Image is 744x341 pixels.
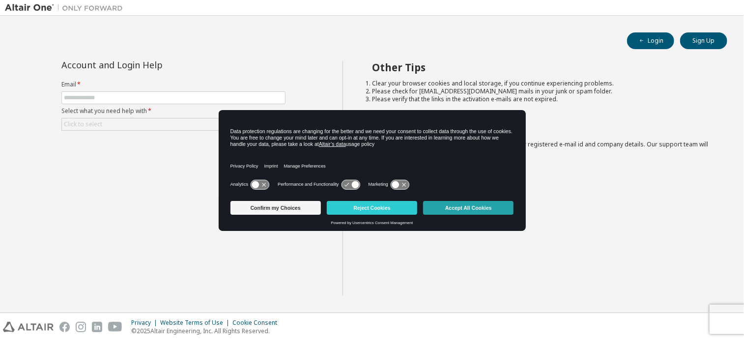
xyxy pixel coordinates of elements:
li: Please verify that the links in the activation e-mails are not expired. [372,95,710,103]
label: Select what you need help with [61,107,286,115]
li: Please check for [EMAIL_ADDRESS][DOMAIN_NAME] mails in your junk or spam folder. [372,87,710,95]
img: facebook.svg [59,322,70,332]
h2: Not sure how to login? [372,122,710,135]
div: Cookie Consent [232,319,283,327]
div: Click to select [64,120,102,128]
div: Website Terms of Use [160,319,232,327]
div: Click to select [62,118,285,130]
button: Sign Up [680,32,727,49]
li: Clear your browser cookies and local storage, if you continue experiencing problems. [372,80,710,87]
img: linkedin.svg [92,322,102,332]
div: Account and Login Help [61,61,241,69]
div: Privacy [131,319,160,327]
button: Login [627,32,674,49]
p: © 2025 Altair Engineering, Inc. All Rights Reserved. [131,327,283,335]
img: instagram.svg [76,322,86,332]
img: Altair One [5,3,128,13]
img: youtube.svg [108,322,122,332]
h2: Other Tips [372,61,710,74]
label: Email [61,81,286,88]
span: with a brief description of the problem, your registered e-mail id and company details. Our suppo... [372,140,709,156]
img: altair_logo.svg [3,322,54,332]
